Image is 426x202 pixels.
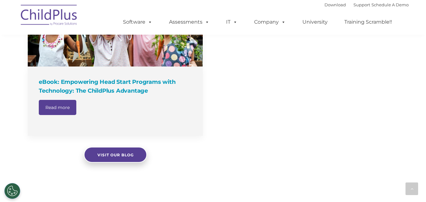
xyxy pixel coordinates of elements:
[324,2,409,7] font: |
[248,16,292,28] a: Company
[84,147,147,163] a: Visit our blog
[117,16,159,28] a: Software
[39,78,193,95] h4: eBook: Empowering Head Start Programs with Technology: The ChildPlus Advantage
[220,16,244,28] a: IT
[296,16,334,28] a: University
[371,2,409,7] a: Schedule A Demo
[18,0,81,32] img: ChildPlus by Procare Solutions
[163,16,216,28] a: Assessments
[39,100,76,115] a: Read more
[338,16,398,28] a: Training Scramble!!
[324,2,346,7] a: Download
[97,153,133,157] span: Visit our blog
[353,2,370,7] a: Support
